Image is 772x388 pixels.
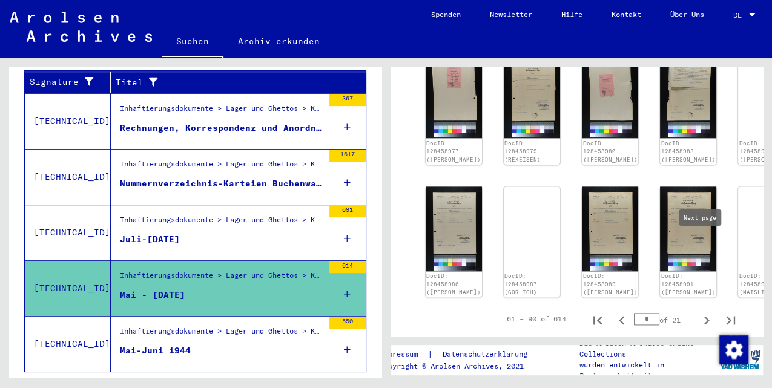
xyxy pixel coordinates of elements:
[120,159,323,176] div: Inhaftierungsdokumente > Lager und Ghettos > Konzentrationslager [GEOGRAPHIC_DATA]
[426,186,482,271] img: 001.jpg
[116,73,354,92] div: Titel
[25,260,111,316] td: [TECHNICAL_ID]
[120,214,323,231] div: Inhaftierungsdokumente > Lager und Ghettos > Konzentrationslager [GEOGRAPHIC_DATA] > [GEOGRAPHIC_...
[426,272,481,295] a: DocID: 128458986 ([PERSON_NAME])
[634,314,694,325] div: of 21
[579,360,716,381] p: wurden entwickelt in Partnerschaft mit
[379,348,541,361] div: |
[719,307,743,331] button: Last page
[329,205,366,217] div: 691
[120,326,323,343] div: Inhaftierungsdokumente > Lager und Ghettos > Konzentrationslager [GEOGRAPHIC_DATA] > [GEOGRAPHIC_...
[504,53,560,138] img: 001.jpg
[661,140,716,163] a: DocID: 128458983 ([PERSON_NAME])
[120,289,185,301] div: Mai - [DATE]
[329,317,366,329] div: 550
[30,76,101,88] div: Signature
[507,314,566,324] div: 61 – 90 of 614
[582,186,638,271] img: 001.jpg
[223,27,334,56] a: Archiv erkunden
[120,233,180,246] div: Juli-[DATE]
[579,338,716,360] p: Die Arolsen Archives Online-Collections
[504,272,537,295] a: DocID: 128458987 (GÖRLICH)
[733,11,747,19] span: DE
[25,316,111,372] td: [TECHNICAL_ID]
[329,150,366,162] div: 1617
[116,76,342,89] div: Titel
[694,307,719,331] button: Next page
[30,73,113,92] div: Signature
[25,205,111,260] td: [TECHNICAL_ID]
[432,348,541,361] a: Datenschutzerklärung
[661,272,716,295] a: DocID: 128458991 ([PERSON_NAME])
[25,149,111,205] td: [TECHNICAL_ID]
[120,177,323,190] div: Nummernverzeichnis-Karteien Buchenwald (Frauen), Häftlingsnummern 1 - 68720 und 30001 - 72525
[426,140,481,163] a: DocID: 128458977 ([PERSON_NAME])
[582,53,638,138] img: 001.jpg
[582,140,637,163] a: DocID: 128458980 ([PERSON_NAME])
[660,186,716,271] img: 001.jpg
[504,140,541,163] a: DocID: 128458979 (REXEISEN)
[120,270,323,287] div: Inhaftierungsdokumente > Lager und Ghettos > Konzentrationslager [GEOGRAPHIC_DATA] > [GEOGRAPHIC_...
[719,335,748,364] img: Zustimmung ändern
[426,53,482,138] img: 001.jpg
[162,27,223,58] a: Suchen
[718,344,763,375] img: yv_logo.png
[10,12,152,42] img: Arolsen_neg.svg
[120,122,323,134] div: Rechnungen, Korrespondenz und Anordnungen der Verwaltung des [GEOGRAPHIC_DATA], [DATE] - [DATE]
[660,53,716,138] img: 001.jpg
[582,272,637,295] a: DocID: 128458989 ([PERSON_NAME])
[610,307,634,331] button: Previous page
[329,261,366,273] div: 614
[379,361,541,372] p: Copyright © Arolsen Archives, 2021
[120,103,323,120] div: Inhaftierungsdokumente > Lager und Ghettos > Konzentrationslager [GEOGRAPHIC_DATA] > Allgemeine I...
[586,307,610,331] button: First page
[120,344,191,357] div: Mai-Juni 1944
[379,348,427,361] a: Impressum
